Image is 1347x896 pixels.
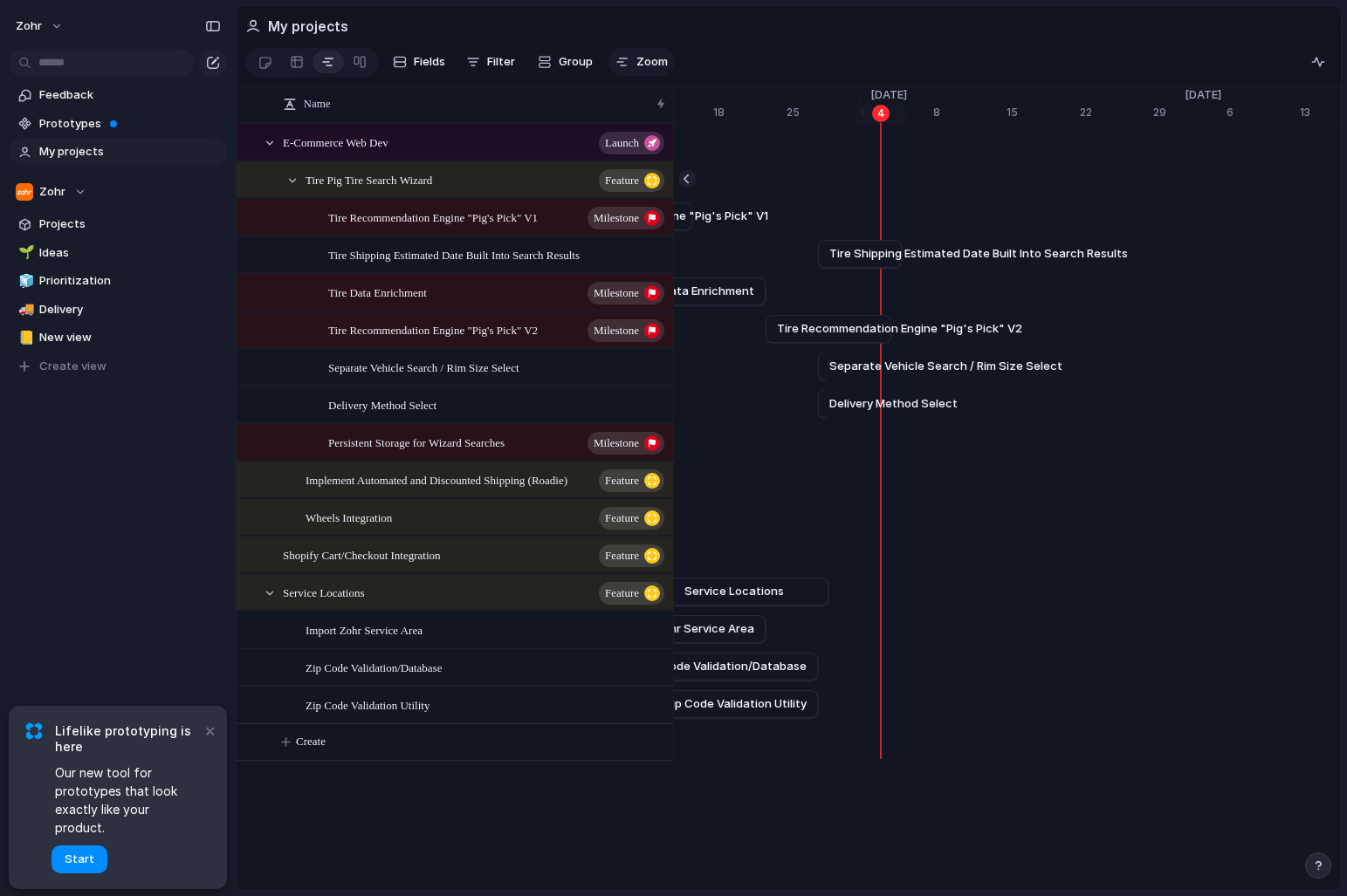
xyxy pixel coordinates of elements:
span: Tire Recommendation Engine "Pig's Pick" V2 [777,320,1022,338]
div: 🚚 [18,299,31,319]
button: 🚚 [16,301,33,318]
span: Zoom [636,53,668,71]
span: Tire Recommendation Engine "Pig's Pick" V1 [328,207,538,227]
span: Zip Code Validation/Database [641,658,807,675]
span: E-Commerce Web Dev [283,132,388,152]
span: Milestone [594,206,639,230]
button: Milestone [588,207,664,229]
span: Delivery Method Select [328,394,436,414]
button: Feature [599,544,664,567]
button: 🌱 [16,244,33,262]
div: 29 [1153,105,1174,120]
div: 11 [640,105,713,120]
div: 📒 [18,328,31,348]
button: Feature [599,582,664,605]
button: Dismiss [199,720,220,741]
button: Group [529,48,601,76]
span: [DATE] [860,86,917,104]
a: Prototypes [9,111,227,137]
div: 4 [872,105,890,122]
span: Shopify Cart/Checkout Integration [283,544,441,564]
button: 📒 [16,329,33,346]
span: Separate Vehicle Search / Rim Size Select [829,358,1062,375]
span: New view [39,329,221,346]
a: Feedback [9,82,227,108]
div: 15 [1007,105,1080,120]
span: Import Zohr Service Area [306,619,423,640]
button: Start [52,845,107,873]
span: Prioritization [39,272,221,290]
span: Create view [39,358,107,375]
span: Tire Shipping Estimated Date Built Into Search Results [328,244,580,264]
span: Milestone [594,281,639,305]
button: Create view [9,353,227,380]
button: Filter [459,48,522,76]
span: Lifelike prototyping is here [55,723,201,755]
a: 🚚Delivery [9,297,227,323]
span: [DATE] [1174,86,1232,104]
button: 🧊 [16,272,33,290]
span: Feature [605,168,639,193]
span: Fields [414,53,445,71]
span: Projects [39,215,221,233]
div: 18 [713,105,787,120]
a: Tire Shipping Estimated Date Built Into Search Results [829,241,890,267]
a: Zip Code Validation Utility [578,691,807,717]
button: Milestone [588,282,664,304]
span: Zip Code Validation Utility [306,694,430,715]
span: Milestone [594,431,639,455]
span: Persistent Storage for Wizard Searches [328,432,505,452]
span: My projects [39,143,221,161]
a: Projects [9,211,227,237]
button: Feature [599,169,664,192]
span: Feature [605,544,639,568]
button: Create [254,724,700,760]
span: Service Locations [283,582,365,602]
button: Milestone [588,432,664,455]
span: Implement Automated and Discounted Shipping (Roadie) [306,469,567,489]
span: Feature [605,581,639,605]
span: Zohr [39,183,65,201]
button: Feature [599,507,664,530]
span: Feature [605,469,639,493]
span: Feature [605,506,639,530]
span: Tire Shipping Estimated Date Built Into Search Results [829,245,1128,263]
span: Group [559,53,593,71]
div: 6 [1227,105,1300,120]
button: Zohr [9,179,227,205]
span: Tire Data Enrichment [328,282,427,302]
span: Tire Pig Tire Search Wizard [306,169,432,189]
span: Delivery [39,301,221,318]
span: Start [65,851,94,868]
span: zohr [16,17,42,35]
a: My projects [9,139,227,165]
a: 📒New view [9,325,227,351]
span: Tire Recommendation Engine "Pig's Pick" V2 [328,319,538,339]
div: 22 [1080,105,1153,120]
span: Filter [487,53,515,71]
button: Fields [386,48,452,76]
div: 🌱 [18,243,31,263]
span: Zip Code Validation Utility [664,695,807,713]
button: launch [599,132,664,154]
span: Feedback [39,86,221,104]
h2: My projects [268,16,348,37]
a: Zip Code Validation/Database [578,653,807,680]
a: Service Locations [588,578,817,605]
span: Our new tool for prototypes that look exactly like your product. [55,763,201,837]
span: Ideas [39,244,221,262]
span: Tire Data Enrichment [637,283,754,300]
span: Separate Vehicle Search / Rim Size Select [328,357,519,377]
a: 🧊Prioritization [9,268,227,294]
button: Milestone [588,319,664,342]
span: launch [605,131,639,155]
div: 8 [933,105,1007,120]
span: Milestone [594,318,639,343]
span: Service Locations [684,583,784,600]
a: Tire Recommendation Engine "Pig's Pick" V1 [526,203,681,229]
div: 🧊 [18,271,31,291]
a: 🌱Ideas [9,240,227,266]
button: Feature [599,469,664,492]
